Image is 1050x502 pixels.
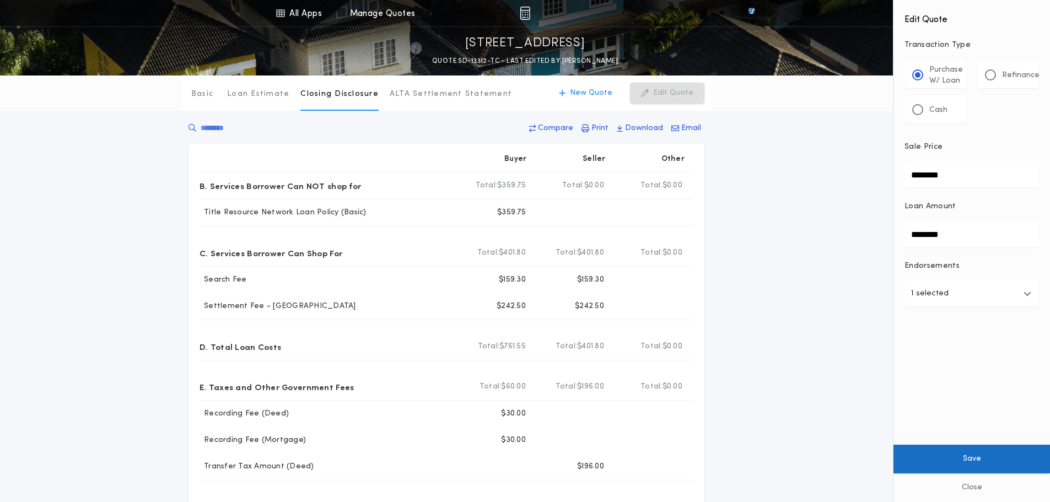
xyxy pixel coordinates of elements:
[227,89,289,100] p: Loan Estimate
[477,247,499,258] b: Total:
[432,56,618,67] p: QUOTE SD-13312-TC - LAST EDITED BY [PERSON_NAME]
[929,105,947,116] p: Cash
[556,341,578,352] b: Total:
[904,40,1039,51] p: Transaction Type
[663,341,682,352] span: $0.00
[200,274,247,285] p: Search Fee
[191,89,213,100] p: Basic
[499,274,526,285] p: $159.30
[556,247,578,258] b: Total:
[200,244,342,262] p: C. Services Borrower Can Shop For
[893,445,1050,473] button: Save
[577,341,604,352] span: $401.80
[929,64,963,87] p: Purchase W/ Loan
[497,207,526,218] p: $359.75
[904,201,956,212] p: Loan Amount
[497,180,526,191] span: $359.75
[575,301,604,312] p: $242.50
[640,381,663,392] b: Total:
[577,461,604,472] p: $196.00
[661,154,685,165] p: Other
[200,338,281,355] p: D. Total Loan Costs
[904,7,1039,26] h4: Edit Quote
[578,118,612,138] button: Print
[681,123,701,134] p: Email
[1002,70,1040,81] p: Refinance
[663,381,682,392] span: $0.00
[640,341,663,352] b: Total:
[640,180,663,191] b: Total:
[653,88,693,99] p: Edit Quote
[548,83,623,104] button: New Quote
[480,381,502,392] b: Total:
[577,381,604,392] span: $196.00
[538,123,573,134] p: Compare
[668,118,704,138] button: Email
[663,180,682,191] span: $0.00
[200,408,289,419] p: Recording Fee (Deed)
[390,89,512,100] p: ALTA Settlement Statement
[570,88,612,99] p: New Quote
[499,247,526,258] span: $401.80
[465,35,585,52] p: [STREET_ADDRESS]
[584,180,604,191] span: $0.00
[728,8,774,19] img: vs-icon
[613,118,666,138] button: Download
[625,123,663,134] p: Download
[200,301,356,312] p: Settlement Fee - [GEOGRAPHIC_DATA]
[499,341,526,352] span: $761.55
[200,435,306,446] p: Recording Fee (Mortgage)
[577,274,604,285] p: $159.30
[478,341,500,352] b: Total:
[520,7,530,20] img: img
[476,180,498,191] b: Total:
[556,381,578,392] b: Total:
[562,180,584,191] b: Total:
[497,301,526,312] p: $242.50
[904,221,1039,247] input: Loan Amount
[904,161,1039,188] input: Sale Price
[583,154,606,165] p: Seller
[200,378,354,396] p: E. Taxes and Other Government Fees
[663,247,682,258] span: $0.00
[501,408,526,419] p: $30.00
[501,435,526,446] p: $30.00
[911,287,949,300] p: 1 selected
[904,280,1039,307] button: 1 selected
[200,461,314,472] p: Transfer Tax Amount (Deed)
[200,207,367,218] p: Title Resource Network Loan Policy (Basic)
[577,247,604,258] span: $401.80
[904,142,943,153] p: Sale Price
[300,89,379,100] p: Closing Disclosure
[893,473,1050,502] button: Close
[200,177,361,195] p: B. Services Borrower Can NOT shop for
[526,118,577,138] button: Compare
[591,123,609,134] p: Print
[640,247,663,258] b: Total:
[501,381,526,392] span: $60.00
[504,154,526,165] p: Buyer
[630,83,704,104] button: Edit Quote
[904,261,1039,272] p: Endorsements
